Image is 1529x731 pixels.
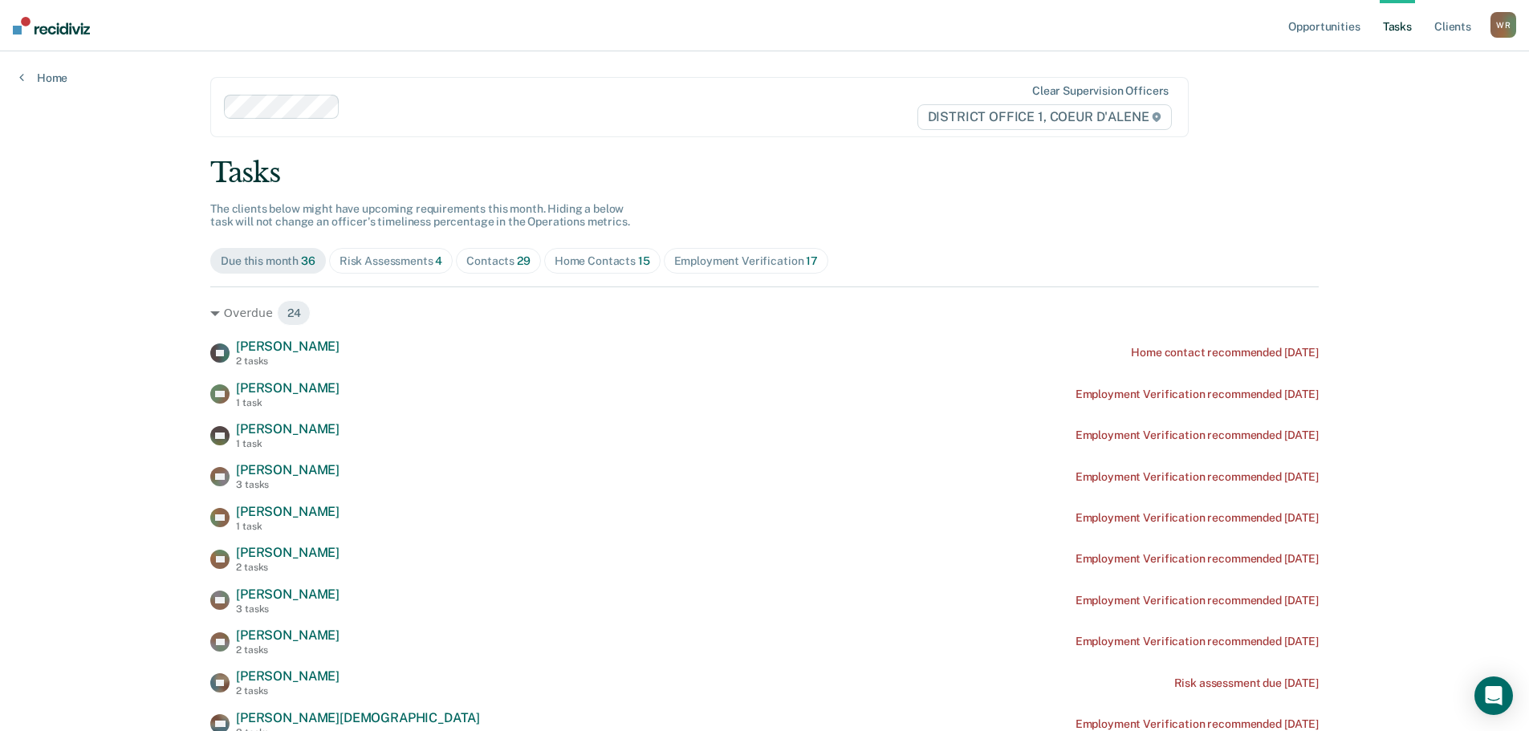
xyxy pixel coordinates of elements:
[555,254,650,268] div: Home Contacts
[236,627,340,643] span: [PERSON_NAME]
[236,504,340,519] span: [PERSON_NAME]
[236,668,340,684] span: [PERSON_NAME]
[236,545,340,560] span: [PERSON_NAME]
[1076,511,1319,525] div: Employment Verification recommended [DATE]
[236,603,340,615] div: 3 tasks
[674,254,818,268] div: Employment Verification
[1076,594,1319,607] div: Employment Verification recommended [DATE]
[236,479,340,490] div: 3 tasks
[221,254,315,268] div: Due this month
[236,521,340,532] div: 1 task
[1490,12,1516,38] div: W R
[236,587,340,602] span: [PERSON_NAME]
[236,710,480,725] span: [PERSON_NAME][DEMOGRAPHIC_DATA]
[19,71,67,85] a: Home
[236,397,340,408] div: 1 task
[638,254,650,267] span: 15
[236,644,340,656] div: 2 tasks
[236,380,340,396] span: [PERSON_NAME]
[236,562,340,573] div: 2 tasks
[210,156,1319,189] div: Tasks
[1076,470,1319,484] div: Employment Verification recommended [DATE]
[210,202,630,229] span: The clients below might have upcoming requirements this month. Hiding a below task will not chang...
[236,421,340,437] span: [PERSON_NAME]
[236,355,340,367] div: 2 tasks
[1174,676,1319,690] div: Risk assessment due [DATE]
[1032,84,1169,98] div: Clear supervision officers
[1076,552,1319,566] div: Employment Verification recommended [DATE]
[1076,717,1319,731] div: Employment Verification recommended [DATE]
[340,254,443,268] div: Risk Assessments
[301,254,315,267] span: 36
[1076,428,1319,442] div: Employment Verification recommended [DATE]
[13,17,90,35] img: Recidiviz
[1490,12,1516,38] button: WR
[236,462,340,477] span: [PERSON_NAME]
[806,254,818,267] span: 17
[517,254,531,267] span: 29
[277,300,311,326] span: 24
[236,685,340,696] div: 2 tasks
[236,438,340,449] div: 1 task
[1131,346,1319,359] div: Home contact recommended [DATE]
[1474,676,1513,715] div: Open Intercom Messenger
[917,104,1173,130] span: DISTRICT OFFICE 1, COEUR D'ALENE
[1076,388,1319,401] div: Employment Verification recommended [DATE]
[435,254,442,267] span: 4
[466,254,531,268] div: Contacts
[1076,635,1319,648] div: Employment Verification recommended [DATE]
[210,300,1319,326] div: Overdue 24
[236,339,340,354] span: [PERSON_NAME]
